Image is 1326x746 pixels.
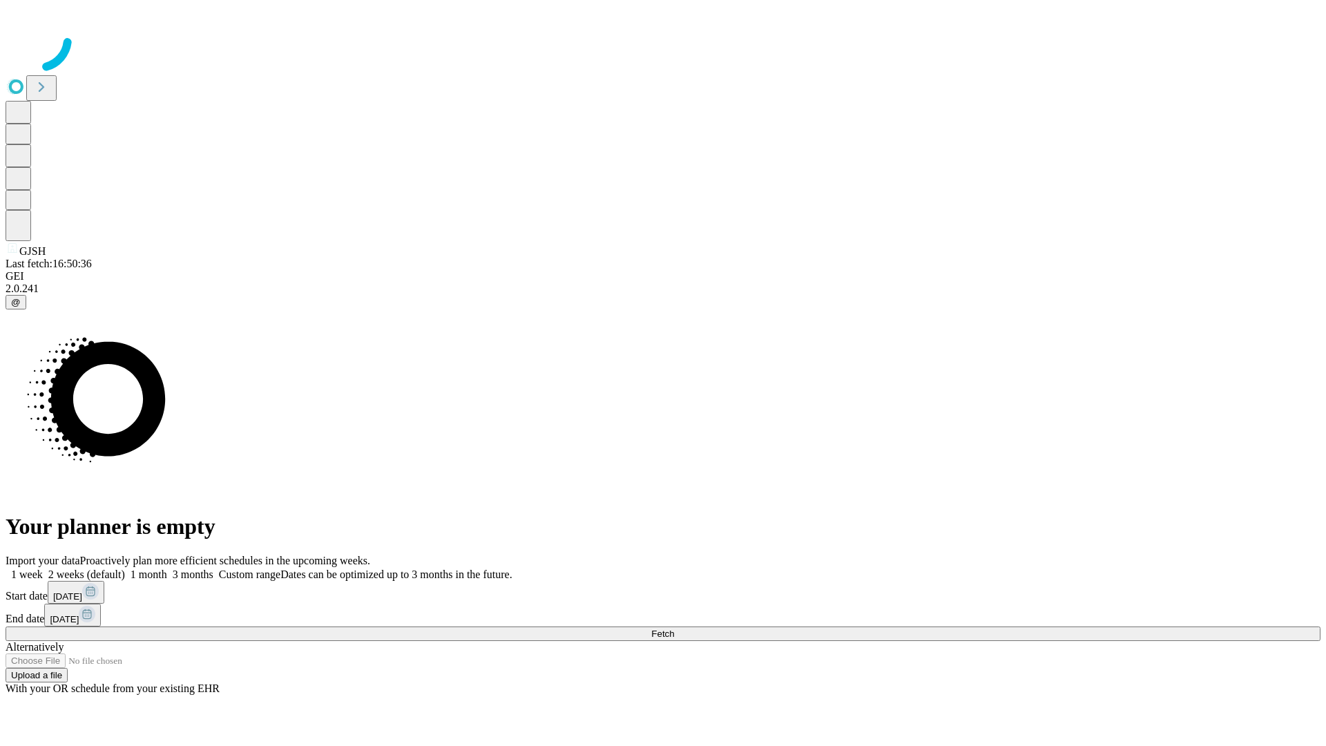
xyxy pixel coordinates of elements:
[6,668,68,682] button: Upload a file
[53,591,82,602] span: [DATE]
[131,568,167,580] span: 1 month
[44,604,101,627] button: [DATE]
[6,682,220,694] span: With your OR schedule from your existing EHR
[6,270,1320,283] div: GEI
[280,568,512,580] span: Dates can be optimized up to 3 months in the future.
[19,245,46,257] span: GJSH
[48,581,104,604] button: [DATE]
[651,629,674,639] span: Fetch
[48,568,125,580] span: 2 weeks (default)
[6,555,80,566] span: Import your data
[6,283,1320,295] div: 2.0.241
[6,295,26,309] button: @
[6,641,64,653] span: Alternatively
[6,581,1320,604] div: Start date
[11,297,21,307] span: @
[50,614,79,624] span: [DATE]
[80,555,370,566] span: Proactively plan more efficient schedules in the upcoming weeks.
[11,568,43,580] span: 1 week
[6,604,1320,627] div: End date
[6,514,1320,539] h1: Your planner is empty
[173,568,213,580] span: 3 months
[6,627,1320,641] button: Fetch
[6,258,92,269] span: Last fetch: 16:50:36
[219,568,280,580] span: Custom range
